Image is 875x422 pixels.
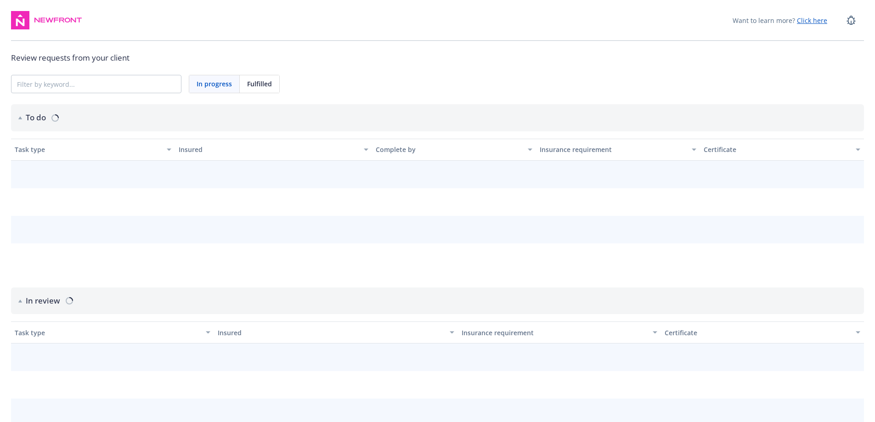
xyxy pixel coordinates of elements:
[733,16,827,25] span: Want to learn more?
[218,328,444,338] div: Insured
[797,16,827,25] a: Click here
[700,139,864,161] button: Certificate
[372,139,536,161] button: Complete by
[704,145,850,154] div: Certificate
[665,328,850,338] div: Certificate
[11,321,214,343] button: Task type
[11,139,175,161] button: Task type
[179,145,358,154] div: Insured
[11,75,181,93] input: Filter by keyword...
[842,11,860,29] a: Report a Bug
[536,139,700,161] button: Insurance requirement
[26,295,60,307] h2: In review
[175,139,372,161] button: Insured
[15,328,200,338] div: Task type
[11,52,864,64] div: Review requests from your client
[26,112,46,124] h2: To do
[197,79,232,89] span: In progress
[33,16,83,25] img: Newfront Logo
[11,11,29,29] img: navigator-logo.svg
[462,328,647,338] div: Insurance requirement
[214,321,458,343] button: Insured
[458,321,661,343] button: Insurance requirement
[15,145,161,154] div: Task type
[540,145,686,154] div: Insurance requirement
[376,145,522,154] div: Complete by
[247,79,272,89] span: Fulfilled
[661,321,864,343] button: Certificate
